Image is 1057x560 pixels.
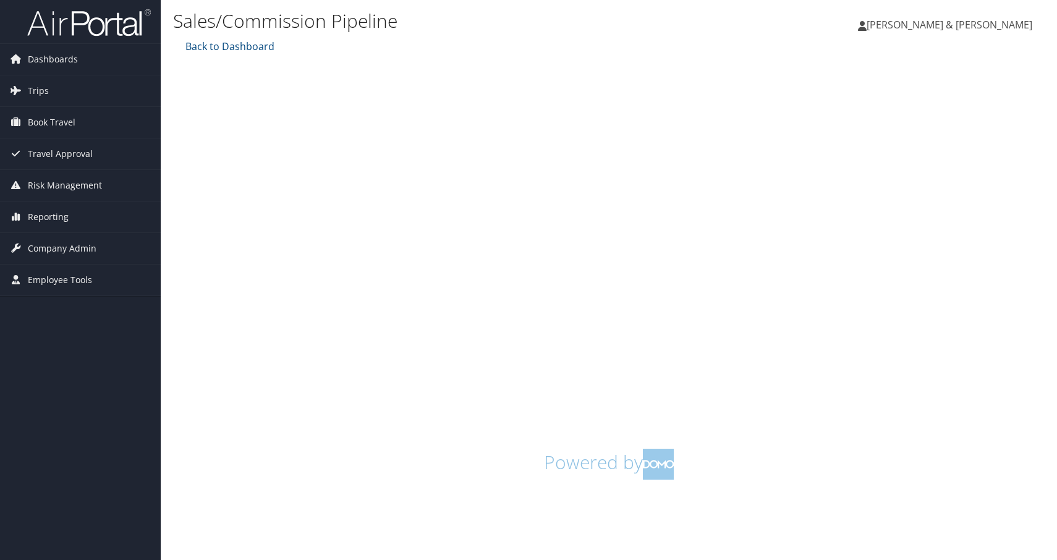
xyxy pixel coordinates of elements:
[28,138,93,169] span: Travel Approval
[28,75,49,106] span: Trips
[182,40,274,53] a: Back to Dashboard
[28,202,69,232] span: Reporting
[28,170,102,201] span: Risk Management
[28,233,96,264] span: Company Admin
[867,18,1032,32] span: [PERSON_NAME] & [PERSON_NAME]
[28,107,75,138] span: Book Travel
[643,449,674,480] img: domo-logo.png
[28,44,78,75] span: Dashboards
[173,8,754,34] h1: Sales/Commission Pipeline
[858,6,1045,43] a: [PERSON_NAME] & [PERSON_NAME]
[27,8,151,37] img: airportal-logo.png
[28,265,92,295] span: Employee Tools
[182,449,1035,480] h1: Powered by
